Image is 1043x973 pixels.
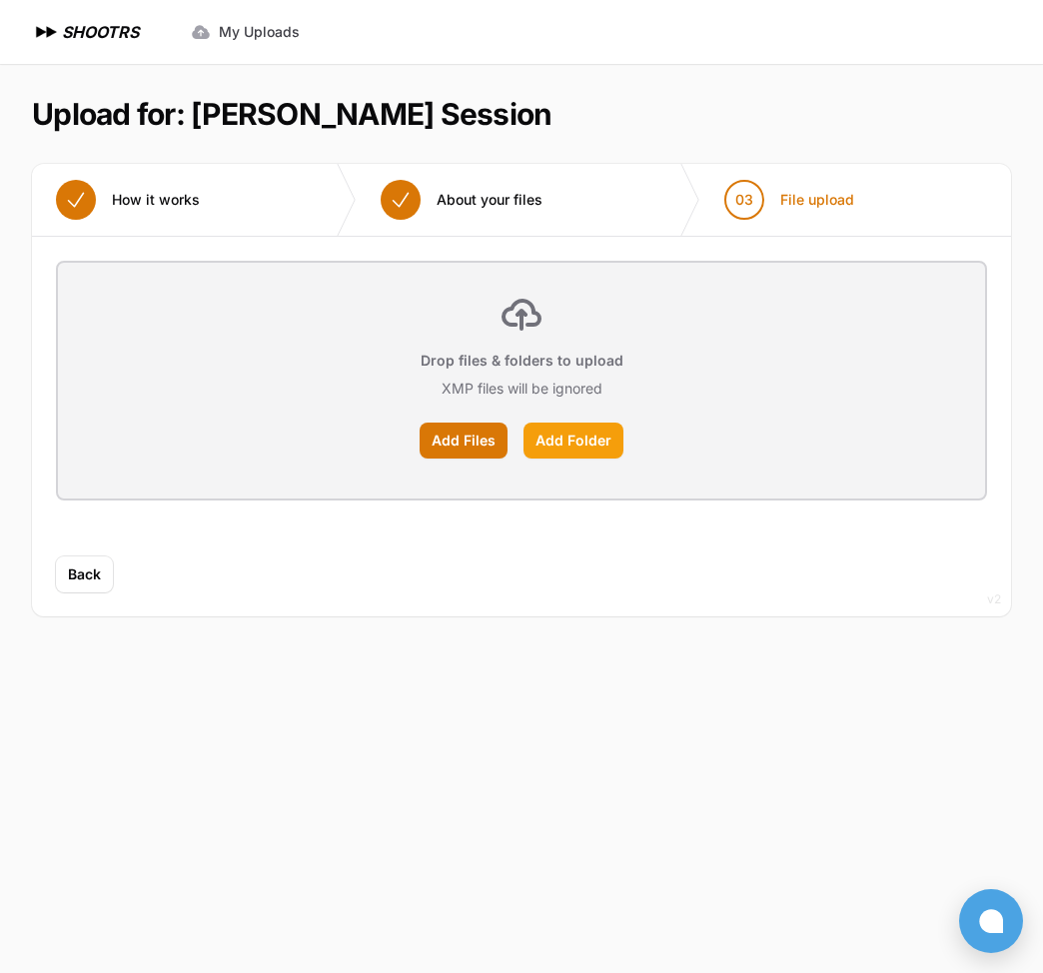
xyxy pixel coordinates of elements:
[32,20,139,44] a: SHOOTRS SHOOTRS
[780,190,854,210] span: File upload
[32,20,62,44] img: SHOOTRS
[219,22,300,42] span: My Uploads
[442,379,602,399] p: XMP files will be ignored
[32,96,551,132] h1: Upload for: [PERSON_NAME] Session
[179,14,312,50] a: My Uploads
[32,164,224,236] button: How it works
[735,190,753,210] span: 03
[987,587,1001,611] div: v2
[420,423,508,459] label: Add Files
[68,564,101,584] span: Back
[700,164,878,236] button: 03 File upload
[62,20,139,44] h1: SHOOTRS
[959,889,1023,953] button: Open chat window
[357,164,566,236] button: About your files
[112,190,200,210] span: How it works
[523,423,623,459] label: Add Folder
[437,190,542,210] span: About your files
[56,556,113,592] button: Back
[421,351,623,371] p: Drop files & folders to upload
